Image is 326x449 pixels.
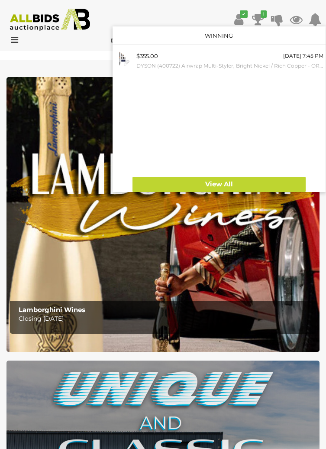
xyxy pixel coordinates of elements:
[111,37,193,44] a: D@_M@D_CL0WN_K!LL@
[115,51,130,66] img: 54749-45a.png
[232,12,245,27] a: ✔
[261,10,267,18] i: 1
[283,51,323,61] div: [DATE] 7:45 PM
[5,9,95,31] img: Allbids.com.au
[252,12,265,27] a: 1
[132,177,306,192] a: View All
[240,10,248,18] i: ✔
[113,49,326,73] a: $355.00 [DATE] 7:45 PM DYSON (400722) Airwrap Multi-Styler, Bright Nickel / Rich Copper - ORP $94...
[111,37,192,44] strong: D@_M@D_CL0WN_K!LL@
[205,32,233,39] a: Winning
[136,61,323,71] small: DYSON (400722) Airwrap Multi-Styler, Bright Nickel / Rich Copper - ORP $949 (includes 1 year warr...
[136,51,158,61] div: $355.00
